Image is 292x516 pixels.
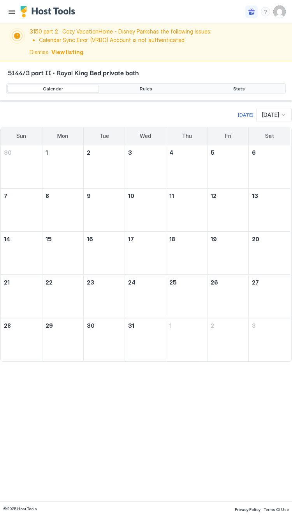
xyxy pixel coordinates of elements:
[7,85,99,93] button: Calendar
[42,275,83,290] a: December 22, 2025
[249,231,290,275] td: December 20, 2025
[42,232,83,246] a: December 15, 2025
[83,188,125,231] td: December 9, 2025
[87,193,91,199] span: 9
[42,145,83,160] a: December 1, 2025
[252,149,256,156] span: 6
[20,6,79,18] a: Host Tools Logo
[252,193,258,199] span: 13
[42,275,83,318] td: December 22, 2025
[249,275,290,290] a: December 27, 2025
[166,275,207,290] a: December 25, 2025
[208,189,248,203] a: December 12, 2025
[261,7,270,16] div: menu
[1,232,42,246] a: December 14, 2025
[4,236,10,242] span: 14
[6,6,17,17] button: Menu
[169,322,172,329] span: 1
[16,133,26,140] span: Sun
[46,193,49,199] span: 8
[140,133,151,140] span: Wed
[235,507,260,512] span: Privacy Policy
[264,507,289,512] span: Terms Of Use
[1,275,42,318] td: December 21, 2025
[4,193,7,199] span: 7
[273,5,286,18] div: User profile
[134,127,157,145] a: Wednesday
[83,145,125,189] td: December 2, 2025
[46,149,48,156] span: 1
[125,231,166,275] td: December 17, 2025
[93,127,115,145] a: Tuesday
[166,318,207,333] a: January 1, 2026
[211,322,214,329] span: 2
[43,86,63,92] span: Calendar
[208,145,248,160] a: December 5, 2025
[57,133,68,140] span: Mon
[211,236,217,242] span: 19
[249,189,290,203] a: December 13, 2025
[46,322,53,329] span: 29
[169,149,173,156] span: 4
[166,188,208,231] td: December 11, 2025
[211,149,215,156] span: 5
[252,279,259,286] span: 27
[166,231,208,275] td: December 18, 2025
[4,279,10,286] span: 21
[208,275,248,290] a: December 26, 2025
[125,318,166,361] td: December 31, 2025
[176,127,198,145] a: Thursday
[211,279,218,286] span: 26
[83,231,125,275] td: December 16, 2025
[4,322,11,329] span: 28
[208,232,248,246] a: December 19, 2025
[46,236,52,242] span: 15
[30,48,48,56] div: Dismiss
[169,236,175,242] span: 18
[128,236,134,242] span: 17
[166,232,207,246] a: December 18, 2025
[125,318,166,333] a: December 31, 2025
[51,48,83,56] span: View listing
[208,275,249,318] td: December 26, 2025
[125,145,166,160] a: December 3, 2025
[125,275,166,318] td: December 24, 2025
[208,318,248,333] a: January 2, 2026
[233,86,245,92] span: Stats
[249,232,290,246] a: December 20, 2025
[237,110,255,120] button: [DATE]
[87,149,90,156] span: 2
[84,318,125,333] a: December 30, 2025
[1,189,42,203] a: December 7, 2025
[208,231,249,275] td: December 19, 2025
[87,322,95,329] span: 30
[6,83,286,94] div: tab-group
[1,231,42,275] td: December 14, 2025
[259,127,280,145] a: Saturday
[264,505,289,513] a: Terms Of Use
[42,188,83,231] td: December 8, 2025
[42,145,83,189] td: December 1, 2025
[208,145,249,189] td: December 5, 2025
[125,188,166,231] td: December 10, 2025
[39,37,283,44] li: Calendar Sync Error: (VRBO) Account is not authenticated.
[1,318,42,361] td: December 28, 2025
[249,275,290,318] td: December 27, 2025
[125,145,166,189] td: December 3, 2025
[235,505,260,513] a: Privacy Policy
[87,236,93,242] span: 16
[84,189,125,203] a: December 9, 2025
[128,193,134,199] span: 10
[249,318,290,361] td: January 3, 2026
[262,111,279,118] span: [DATE]
[208,318,249,361] td: January 2, 2026
[169,193,174,199] span: 11
[84,232,125,246] a: December 16, 2025
[265,133,274,140] span: Sat
[166,275,208,318] td: December 25, 2025
[166,318,208,361] td: January 1, 2026
[1,318,42,333] a: December 28, 2025
[166,189,207,203] a: December 11, 2025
